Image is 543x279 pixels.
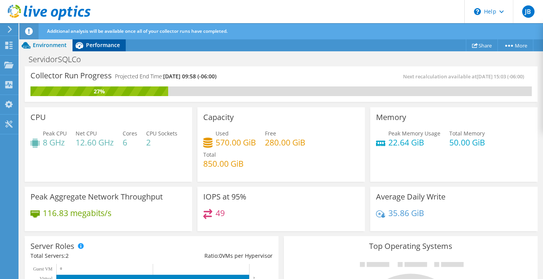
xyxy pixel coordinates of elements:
[33,266,52,272] text: Guest VM
[376,193,445,201] h3: Average Daily Write
[203,159,244,168] h4: 850.00 GiB
[43,130,67,137] span: Peak CPU
[265,130,276,137] span: Free
[25,55,93,64] h1: ServidorSQLCo
[152,252,273,260] div: Ratio: VMs per Hypervisor
[216,130,229,137] span: Used
[115,72,216,81] h4: Projected End Time:
[203,151,216,158] span: Total
[474,8,481,15] svg: \n
[43,209,111,217] h4: 116.83 megabits/s
[146,130,177,137] span: CPU Sockets
[33,41,67,49] span: Environment
[66,252,69,259] span: 2
[497,39,533,51] a: More
[203,193,246,201] h3: IOPS at 95%
[146,138,177,147] h4: 2
[76,138,114,147] h4: 12.60 GHz
[30,252,152,260] div: Total Servers:
[388,209,424,217] h4: 35.86 GiB
[43,138,67,147] h4: 8 GHz
[449,138,485,147] h4: 50.00 GiB
[265,138,305,147] h4: 280.00 GiB
[203,113,234,122] h3: Capacity
[76,130,97,137] span: Net CPU
[376,113,406,122] h3: Memory
[522,5,535,18] span: JB
[30,87,168,96] div: 27%
[449,130,485,137] span: Total Memory
[30,193,163,201] h3: Peak Aggregate Network Throughput
[86,41,120,49] span: Performance
[477,73,524,80] span: [DATE] 15:03 (-06:00)
[466,39,498,51] a: Share
[403,73,528,80] span: Next recalculation available at
[388,130,440,137] span: Peak Memory Usage
[216,209,225,217] h4: 49
[60,267,62,271] text: 0
[163,73,216,80] span: [DATE] 09:58 (-06:00)
[30,113,46,122] h3: CPU
[47,28,228,34] span: Additional analysis will be available once all of your collector runs have completed.
[216,138,256,147] h4: 570.00 GiB
[388,138,440,147] h4: 22.64 GiB
[290,242,532,250] h3: Top Operating Systems
[30,242,74,250] h3: Server Roles
[219,252,222,259] span: 0
[123,130,137,137] span: Cores
[123,138,137,147] h4: 6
